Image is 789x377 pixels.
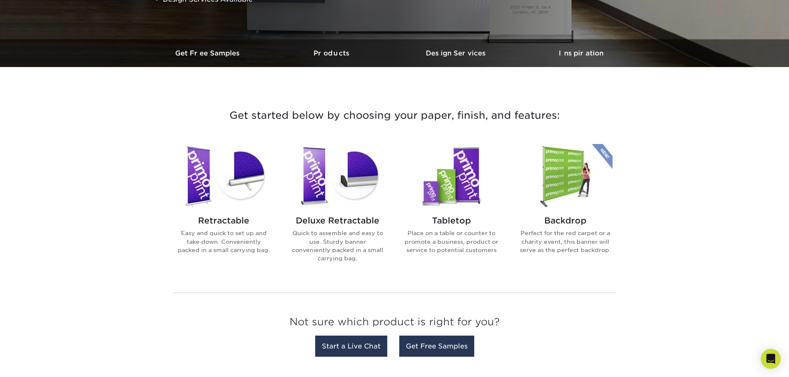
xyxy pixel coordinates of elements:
h2: Tabletop [405,216,499,226]
h3: Design Services [395,49,519,57]
a: Deluxe Retractable Banner Stands Deluxe Retractable Quick to assemble and easy to use. Sturdy ban... [291,144,385,276]
a: Products [270,39,395,67]
h2: Retractable [177,216,271,226]
h2: Deluxe Retractable [291,216,385,226]
a: Backdrop Banner Stands Backdrop Perfect for the red carpet or a charity event, this banner will s... [519,144,613,276]
a: Inspiration [519,39,643,67]
h3: Inspiration [519,49,643,57]
h3: Get started below by choosing your paper, finish, and features: [152,97,637,134]
p: Perfect for the red carpet or a charity event, this banner will serve as the perfect backdrop. [519,229,613,254]
a: Start a Live Chat [315,336,387,357]
h2: Backdrop [519,216,613,226]
a: Get Free Samples [146,39,270,67]
img: Backdrop Banner Stands [519,144,613,209]
a: Design Services [395,39,519,67]
h3: Get Free Samples [146,49,270,57]
a: Tabletop Banner Stands Tabletop Place on a table or counter to promote a business, product or ser... [405,144,499,276]
img: Retractable Banner Stands [177,144,271,209]
h3: Products [270,49,395,57]
h3: Not sure which product is right for you? [173,310,616,338]
img: New Product [592,144,613,169]
a: Get Free Samples [399,336,474,357]
a: Retractable Banner Stands Retractable Easy and quick to set up and take down. Conveniently packed... [177,144,271,276]
img: Deluxe Retractable Banner Stands [291,144,385,209]
p: Quick to assemble and easy to use. Sturdy banner conveniently packed in a small carrying bag. [291,229,385,263]
img: Tabletop Banner Stands [405,144,499,209]
p: Easy and quick to set up and take down. Conveniently packed in a small carrying bag. [177,229,271,254]
p: Place on a table or counter to promote a business, product or service to potential customers [405,229,499,254]
div: Open Intercom Messenger [761,349,781,369]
